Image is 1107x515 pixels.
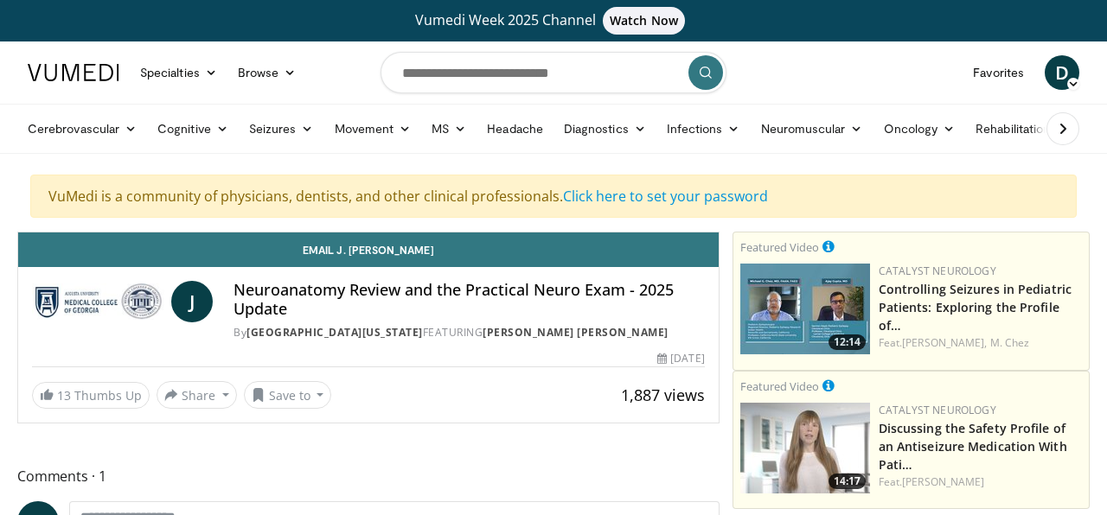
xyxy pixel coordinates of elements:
a: Cognitive [147,111,239,146]
a: 13 Thumbs Up [32,382,150,409]
a: Infections [656,111,751,146]
a: Rehabilitation [965,111,1060,146]
a: Email J. [PERSON_NAME] [18,232,719,267]
input: Search topics, interventions [381,52,726,93]
a: Headache [477,111,553,146]
small: Featured Video [740,378,819,394]
a: [PERSON_NAME] [902,474,984,489]
a: Favorites [963,55,1034,90]
a: Catalyst Neurology [879,403,996,417]
span: 14:17 [829,474,866,489]
a: [PERSON_NAME], [902,335,987,350]
div: [DATE] [657,351,704,366]
a: J [171,281,213,322]
a: Specialties [130,55,227,90]
a: Movement [324,111,422,146]
a: Neuromuscular [751,111,873,146]
img: Medical College of Georgia - Augusta University [32,281,164,322]
a: Controlling Seizures in Pediatric Patients: Exploring the Profile of… [879,281,1072,334]
h4: Neuroanatomy Review and the Practical Neuro Exam - 2025 Update [234,281,704,318]
a: Catalyst Neurology [879,264,996,278]
img: 5e01731b-4d4e-47f8-b775-0c1d7f1e3c52.png.150x105_q85_crop-smart_upscale.jpg [740,264,870,354]
a: Cerebrovascular [17,111,147,146]
div: By FEATURING [234,325,704,340]
img: c23d0a25-a0b6-49e6-ba12-869cdc8b250a.png.150x105_q85_crop-smart_upscale.jpg [740,403,870,493]
span: Comments 1 [17,465,720,487]
button: Share [157,381,237,409]
a: Click here to set your password [563,187,768,206]
span: 12:14 [829,334,866,350]
a: 14:17 [740,403,870,493]
span: Watch Now [603,7,685,35]
a: [GEOGRAPHIC_DATA][US_STATE] [246,325,423,340]
a: D [1045,55,1079,90]
small: Featured Video [740,239,819,255]
a: Diagnostics [553,111,656,146]
a: M. Chez [990,335,1030,350]
div: VuMedi is a community of physicians, dentists, and other clinical professionals. [30,175,1077,218]
span: Vumedi Week 2025 Channel [415,10,692,29]
span: 13 [57,387,71,404]
a: Discussing the Safety Profile of an Antiseizure Medication With Pati… [879,420,1067,473]
a: Oncology [873,111,966,146]
button: Save to [244,381,332,409]
a: Browse [227,55,307,90]
a: [PERSON_NAME] [PERSON_NAME] [483,325,669,340]
a: Vumedi Week 2025 ChannelWatch Now [30,7,1077,35]
img: VuMedi Logo [28,64,119,81]
a: MS [421,111,477,146]
a: Seizures [239,111,324,146]
a: 12:14 [740,264,870,354]
div: Feat. [879,474,1082,490]
span: 1,887 views [621,385,705,405]
div: Feat. [879,335,1082,351]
